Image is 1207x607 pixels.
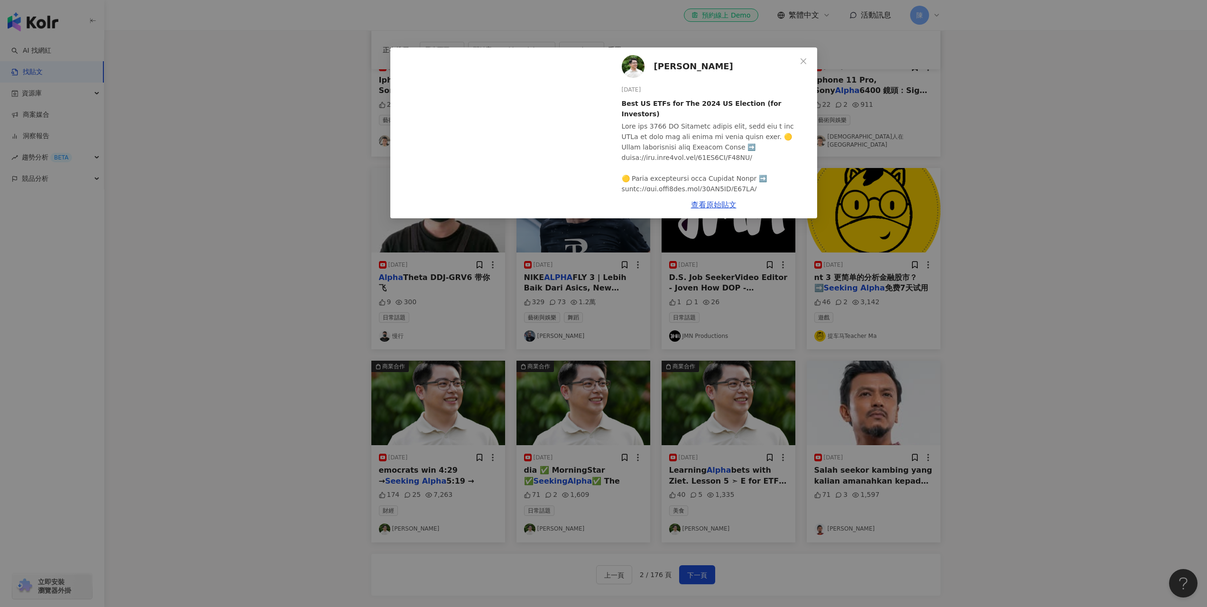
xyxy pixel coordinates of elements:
[622,98,810,119] div: Best US ETFs for The 2024 US Election (for Investors)
[654,60,733,73] span: [PERSON_NAME]
[691,200,737,209] a: 查看原始貼文
[390,47,607,218] iframe: Best US ETFs for The 2024 US Election (for Investors)
[794,52,813,71] button: Close
[622,55,645,78] img: KOL Avatar
[622,55,796,78] a: KOL Avatar[PERSON_NAME]
[622,85,810,94] div: [DATE]
[800,57,807,65] span: close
